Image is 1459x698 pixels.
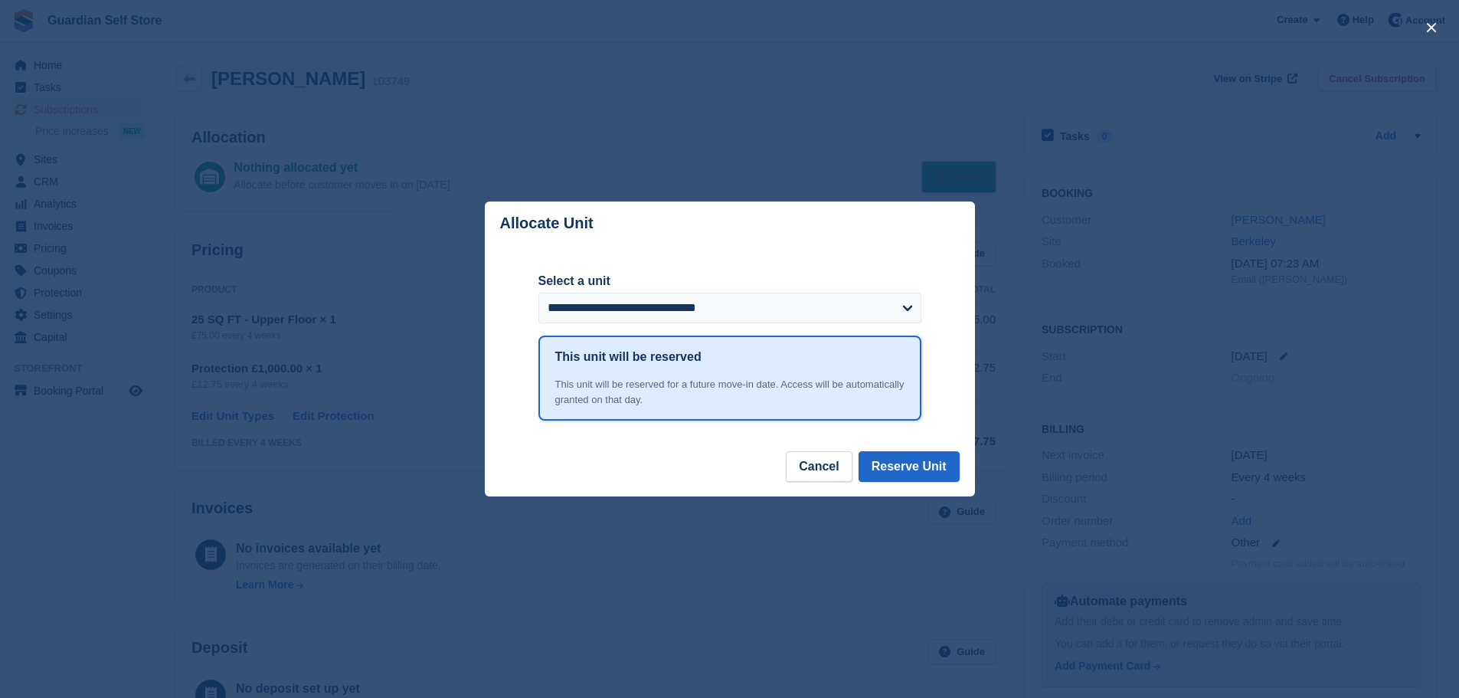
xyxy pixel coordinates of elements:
label: Select a unit [538,272,921,290]
button: close [1419,15,1444,40]
button: Cancel [786,451,852,482]
h1: This unit will be reserved [555,348,702,366]
button: Reserve Unit [859,451,960,482]
div: This unit will be reserved for a future move-in date. Access will be automatically granted on tha... [555,377,905,407]
p: Allocate Unit [500,215,594,232]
